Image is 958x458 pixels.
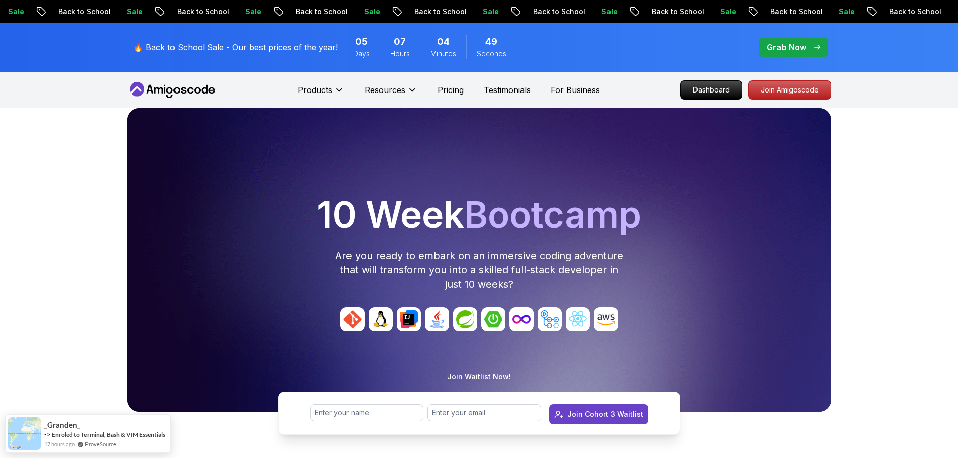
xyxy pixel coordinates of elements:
img: avatar_0 [340,307,365,331]
a: Pricing [438,84,464,96]
p: Grab Now [767,41,806,53]
p: Sale [118,7,150,17]
img: avatar_1 [369,307,393,331]
span: 49 Seconds [485,35,497,49]
input: Enter your name [310,404,424,421]
p: Back to School [49,7,118,17]
p: Back to School [643,7,711,17]
p: Sale [474,7,506,17]
img: avatar_5 [481,307,505,331]
img: avatar_7 [538,307,562,331]
button: Resources [365,84,417,104]
span: Bootcamp [464,193,641,236]
p: Sale [236,7,269,17]
p: Sale [830,7,862,17]
img: avatar_8 [566,307,590,331]
p: Back to School [405,7,474,17]
img: avatar_6 [509,307,534,331]
p: Dashboard [681,81,742,99]
img: provesource social proof notification image [8,417,41,450]
p: Sale [711,7,743,17]
a: Dashboard [680,80,742,100]
a: ProveSource [85,440,116,448]
input: Enter your email [427,404,541,421]
a: Join Amigoscode [748,80,831,100]
img: avatar_9 [594,307,618,331]
div: Join Cohort 3 Waitlist [567,409,643,419]
h1: 10 Week [131,197,827,233]
p: Join Waitlist Now! [447,372,511,382]
button: Join Cohort 3 Waitlist [549,404,648,424]
span: Days [353,49,370,59]
p: Back to School [287,7,355,17]
a: Enroled to Terminal, Bash & VIM Essentials [52,431,165,438]
span: Minutes [430,49,456,59]
span: 7 Hours [394,35,406,49]
span: Hours [390,49,410,59]
p: Products [298,84,332,96]
span: 4 Minutes [437,35,450,49]
p: Join Amigoscode [749,81,831,99]
span: 17 hours ago [44,440,75,448]
a: Testimonials [484,84,531,96]
p: Back to School [168,7,236,17]
p: Back to School [761,7,830,17]
p: Resources [365,84,405,96]
img: avatar_4 [453,307,477,331]
span: 5 Days [355,35,368,49]
p: Back to School [524,7,592,17]
span: _Granden_ [44,421,80,429]
p: Sale [355,7,387,17]
span: -> [44,430,51,438]
a: For Business [551,84,600,96]
p: 🔥 Back to School Sale - Our best prices of the year! [133,41,338,53]
span: Seconds [477,49,506,59]
button: Products [298,84,344,104]
img: avatar_3 [425,307,449,331]
img: avatar_2 [397,307,421,331]
p: Are you ready to embark on an immersive coding adventure that will transform you into a skilled f... [334,249,624,291]
p: Sale [592,7,625,17]
p: Back to School [880,7,948,17]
